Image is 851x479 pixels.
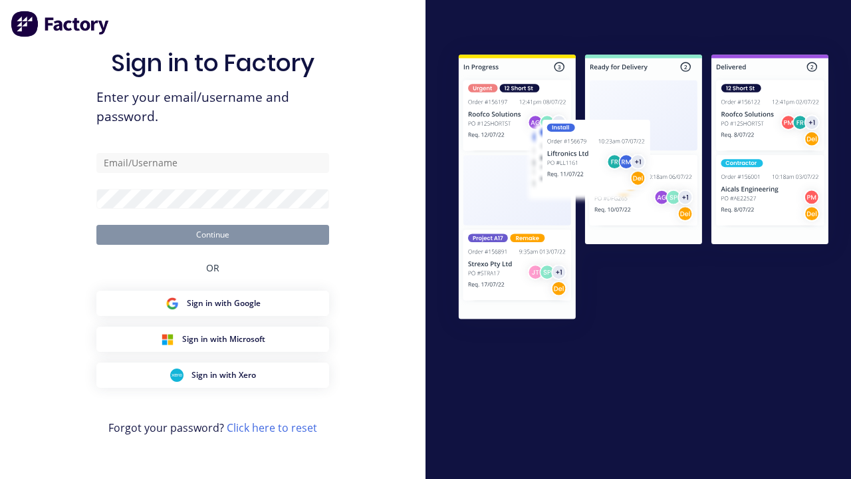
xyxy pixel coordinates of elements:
div: OR [206,245,219,291]
input: Email/Username [96,153,329,173]
button: Xero Sign inSign in with Xero [96,363,329,388]
span: Sign in with Xero [191,369,256,381]
span: Sign in with Google [187,297,261,309]
img: Google Sign in [166,297,179,310]
img: Factory [11,11,110,37]
button: Continue [96,225,329,245]
img: Microsoft Sign in [161,333,174,346]
img: Sign in [436,34,851,343]
a: Click here to reset [227,420,317,435]
span: Sign in with Microsoft [182,333,265,345]
h1: Sign in to Factory [111,49,314,77]
img: Xero Sign in [170,369,183,382]
span: Forgot your password? [108,420,317,436]
button: Google Sign inSign in with Google [96,291,329,316]
span: Enter your email/username and password. [96,88,329,126]
button: Microsoft Sign inSign in with Microsoft [96,327,329,352]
